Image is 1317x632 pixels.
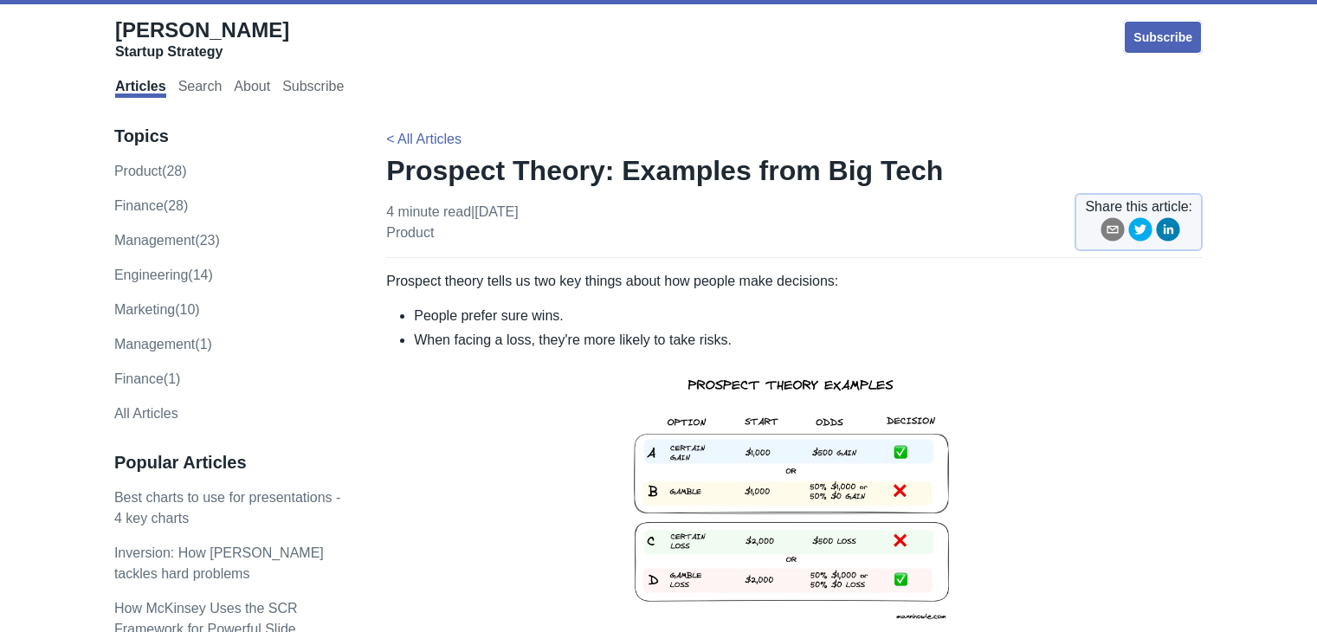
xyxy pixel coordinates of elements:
a: engineering(14) [114,268,213,282]
li: People prefer sure wins. [414,306,1203,326]
span: Share this article: [1085,197,1192,217]
button: twitter [1128,217,1152,248]
a: < All Articles [386,132,462,146]
a: marketing(10) [114,302,200,317]
h3: Popular Articles [114,452,350,474]
a: product(28) [114,164,187,178]
span: [PERSON_NAME] [115,18,289,42]
a: finance(28) [114,198,188,213]
button: email [1101,217,1125,248]
p: Prospect theory tells us two key things about how people make decisions: [386,271,1203,292]
button: linkedin [1156,217,1180,248]
li: When facing a loss, they're more likely to take risks. [414,330,1203,351]
a: About [234,79,270,98]
a: Inversion: How [PERSON_NAME] tackles hard problems [114,545,324,581]
a: Articles [115,79,166,98]
div: Startup Strategy [115,43,289,61]
a: Search [178,79,223,98]
a: Finance(1) [114,371,180,386]
a: Management(1) [114,337,212,351]
a: Subscribe [1123,20,1203,55]
p: 4 minute read | [DATE] [386,202,518,243]
a: All Articles [114,406,178,421]
a: Subscribe [282,79,344,98]
a: product [386,225,434,240]
h3: Topics [114,126,350,147]
h1: Prospect Theory: Examples from Big Tech [386,153,1203,188]
a: Best charts to use for presentations - 4 key charts [114,490,340,526]
a: [PERSON_NAME]Startup Strategy [115,17,289,61]
a: management(23) [114,233,220,248]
